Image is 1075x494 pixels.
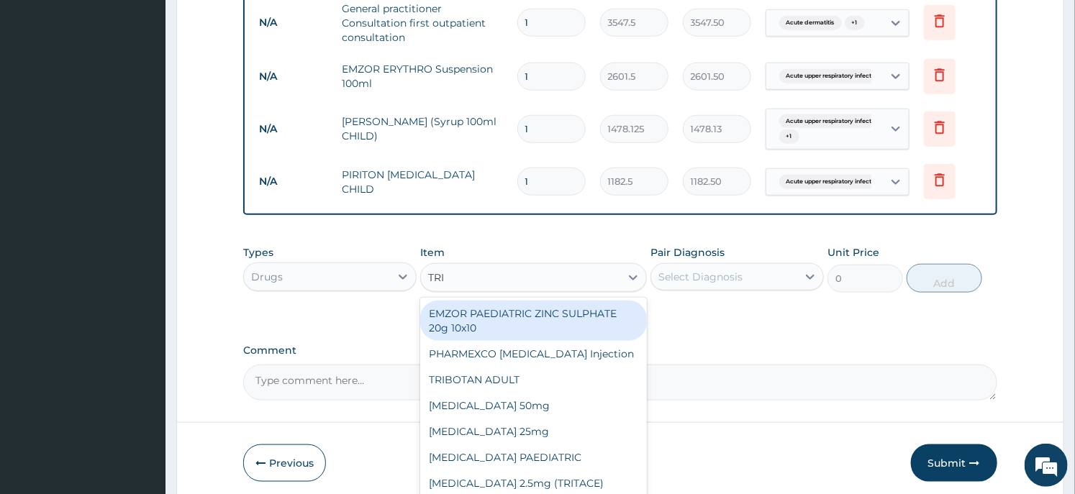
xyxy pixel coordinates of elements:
[779,129,799,144] span: + 1
[420,418,646,444] div: [MEDICAL_DATA] 25mg
[7,336,274,386] textarea: Type your message and hit 'Enter'
[911,444,997,482] button: Submit
[243,344,997,357] label: Comment
[83,152,199,298] span: We're online!
[779,69,884,83] span: Acute upper respiratory infect...
[243,444,326,482] button: Previous
[650,245,725,260] label: Pair Diagnosis
[658,270,743,284] div: Select Diagnosis
[243,247,273,259] label: Types
[907,264,982,293] button: Add
[252,116,335,142] td: N/A
[420,367,646,393] div: TRIBOTAN ADULT
[420,444,646,470] div: [MEDICAL_DATA] PAEDIATRIC
[420,245,445,260] label: Item
[252,168,335,195] td: N/A
[420,393,646,418] div: [MEDICAL_DATA] 50mg
[27,72,58,108] img: d_794563401_company_1708531726252_794563401
[335,107,509,150] td: [PERSON_NAME] (Syrup 100ml CHILD)
[779,175,884,189] span: Acute upper respiratory infect...
[420,341,646,367] div: PHARMEXCO [MEDICAL_DATA] Injection
[420,301,646,341] div: EMZOR PAEDIATRIC ZINC SULPHATE 20g 10x10
[252,9,335,36] td: N/A
[779,114,884,129] span: Acute upper respiratory infect...
[335,55,509,98] td: EMZOR ERYTHRO Suspension 100ml
[252,63,335,90] td: N/A
[827,245,879,260] label: Unit Price
[845,16,865,30] span: + 1
[779,16,842,30] span: Acute dermatitis
[236,7,271,42] div: Minimize live chat window
[251,270,283,284] div: Drugs
[75,81,242,99] div: Chat with us now
[335,160,509,203] td: PIRITON [MEDICAL_DATA] CHILD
